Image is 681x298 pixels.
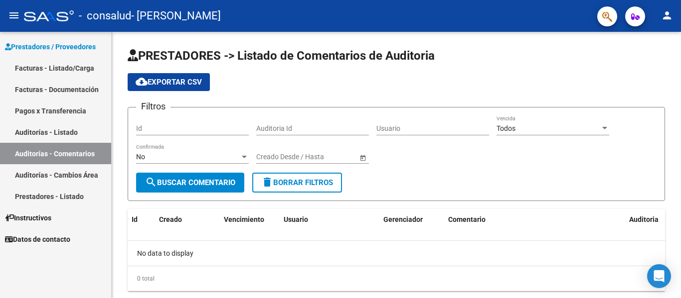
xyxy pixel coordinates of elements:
datatable-header-cell: Gerenciador [379,209,444,230]
button: Borrar Filtros [252,173,342,193]
span: Borrar Filtros [261,178,333,187]
span: PRESTADORES -> Listado de Comentarios de Auditoria [128,49,435,63]
span: Gerenciador [383,215,423,223]
datatable-header-cell: Vencimiento [220,209,280,230]
span: Auditoria [629,215,659,223]
span: - [PERSON_NAME] [131,5,221,27]
span: Creado [159,215,182,223]
span: Usuario [284,215,308,223]
span: - consalud [79,5,131,27]
datatable-header-cell: Usuario [280,209,379,230]
span: Comentario [448,215,486,223]
span: No [136,153,145,161]
span: Vencimiento [224,215,264,223]
div: No data to display [128,241,665,266]
span: Datos de contacto [5,234,70,245]
div: Open Intercom Messenger [647,264,671,288]
mat-icon: search [145,176,157,188]
span: Buscar Comentario [145,178,235,187]
mat-icon: cloud_download [136,76,148,88]
span: Todos [497,124,515,132]
mat-icon: person [661,9,673,21]
datatable-header-cell: Comentario [444,209,625,230]
h3: Filtros [136,99,170,113]
span: Id [132,215,138,223]
datatable-header-cell: Id [128,209,155,230]
mat-icon: delete [261,176,273,188]
span: Prestadores / Proveedores [5,41,96,52]
input: End date [296,153,344,161]
input: Start date [256,153,287,161]
span: Exportar CSV [136,78,202,87]
datatable-header-cell: Creado [155,209,220,230]
mat-icon: menu [8,9,20,21]
datatable-header-cell: Auditoria [625,209,665,230]
span: Instructivos [5,212,51,223]
button: Buscar Comentario [136,173,244,193]
div: 0 total [128,266,665,291]
button: Exportar CSV [128,73,210,91]
button: Open calendar [357,152,368,163]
